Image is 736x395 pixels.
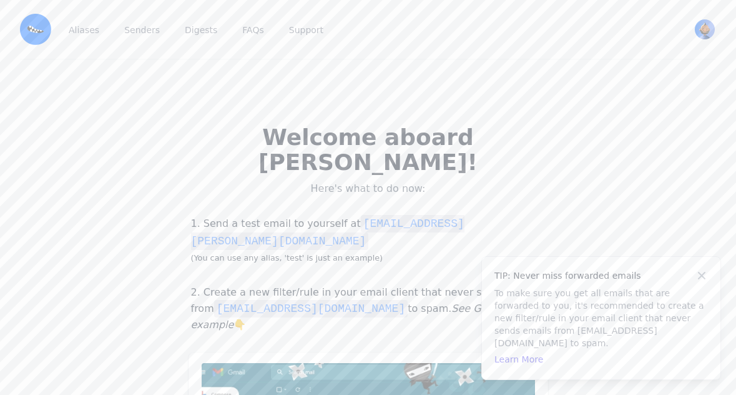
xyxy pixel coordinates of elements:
img: gabi's Avatar [695,19,715,39]
code: [EMAIL_ADDRESS][DOMAIN_NAME] [214,300,408,317]
p: Here's what to do now: [228,182,508,195]
p: 1. Send a test email to yourself at [189,215,548,265]
small: (You can use any alias, 'test' is just an example) [191,253,383,262]
a: Learn More [494,354,543,364]
h4: TIP: Never miss forwarded emails [494,269,708,282]
h2: Welcome aboard [PERSON_NAME]! [228,125,508,175]
img: Email Monster [20,14,51,45]
p: 2. Create a new filter/rule in your email client that never sends emails from to spam. 👇 [189,285,548,332]
p: To make sure you get all emails that are forwarded to you, it's recommended to create a new filte... [494,287,708,349]
button: User menu [694,18,716,41]
code: [EMAIL_ADDRESS][PERSON_NAME][DOMAIN_NAME] [191,215,464,250]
